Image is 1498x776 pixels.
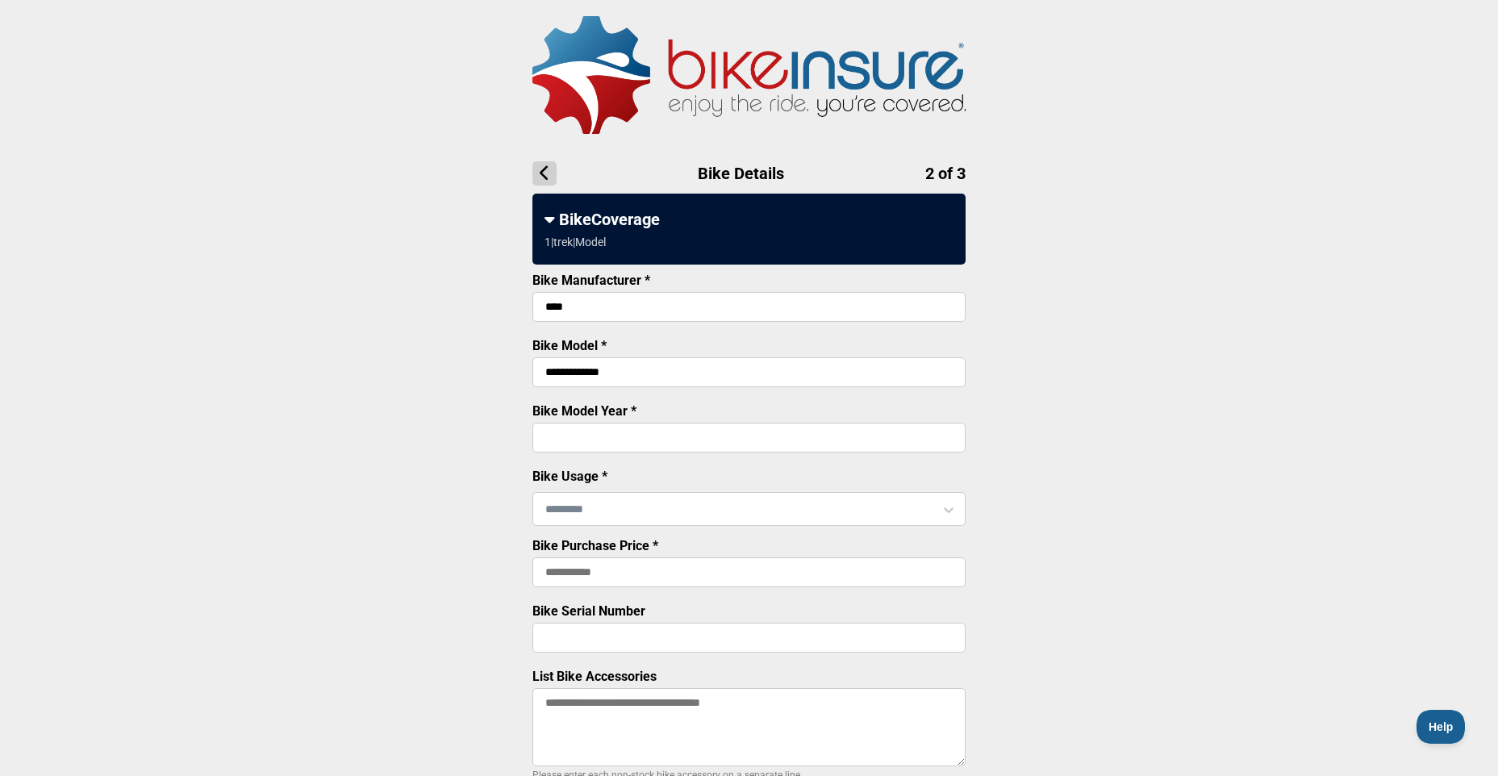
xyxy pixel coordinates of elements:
[532,403,636,419] label: Bike Model Year *
[532,538,658,553] label: Bike Purchase Price *
[532,603,645,619] label: Bike Serial Number
[532,669,657,684] label: List Bike Accessories
[532,469,607,484] label: Bike Usage *
[925,164,966,183] span: 2 of 3
[1417,710,1466,744] iframe: Toggle Customer Support
[532,338,607,353] label: Bike Model *
[545,210,953,229] div: BikeCoverage
[545,236,606,248] div: 1 | trek | Model
[532,273,650,288] label: Bike Manufacturer *
[532,161,966,186] h1: Bike Details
